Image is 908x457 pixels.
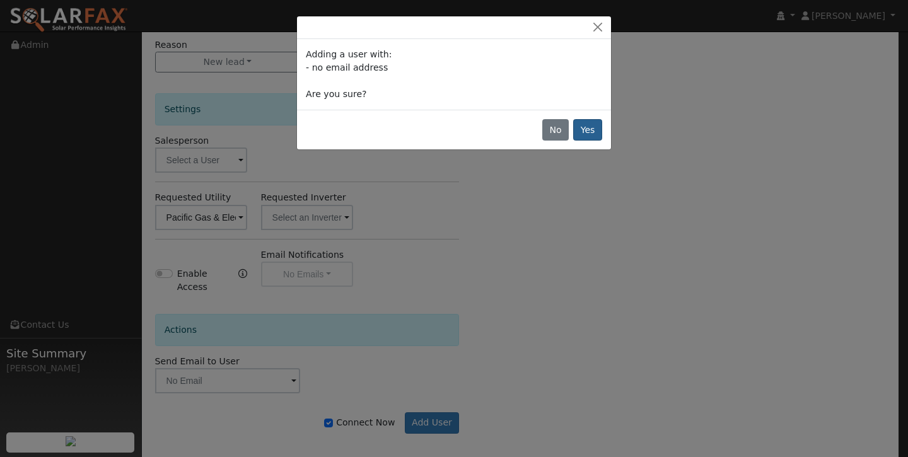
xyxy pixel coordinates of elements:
[306,62,388,72] span: - no email address
[306,49,392,59] span: Adding a user with:
[573,119,602,141] button: Yes
[306,89,366,99] span: Are you sure?
[589,21,607,34] button: Close
[542,119,569,141] button: No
